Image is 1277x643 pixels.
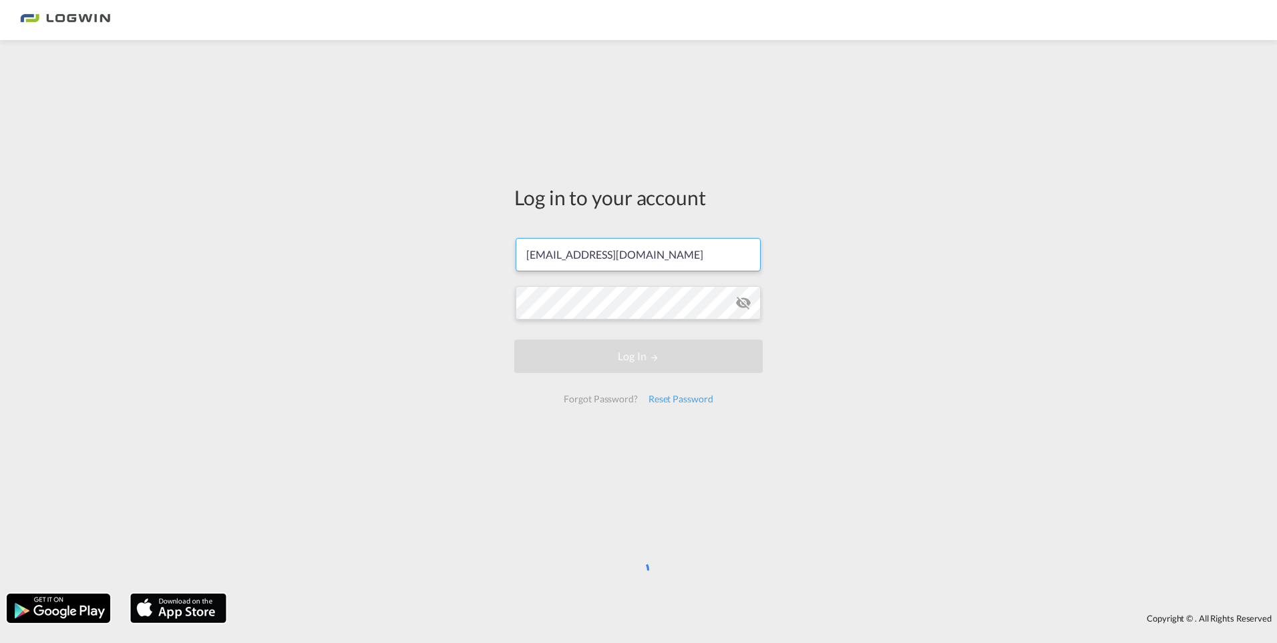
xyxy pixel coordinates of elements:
[129,592,228,624] img: apple.png
[514,340,763,373] button: LOGIN
[20,5,110,35] img: 2761ae10d95411efa20a1f5e0282d2d7.png
[516,238,761,271] input: Enter email/phone number
[643,387,719,411] div: Reset Password
[558,387,643,411] div: Forgot Password?
[735,295,751,311] md-icon: icon-eye-off
[233,607,1277,630] div: Copyright © . All Rights Reserved
[514,183,763,211] div: Log in to your account
[5,592,112,624] img: google.png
